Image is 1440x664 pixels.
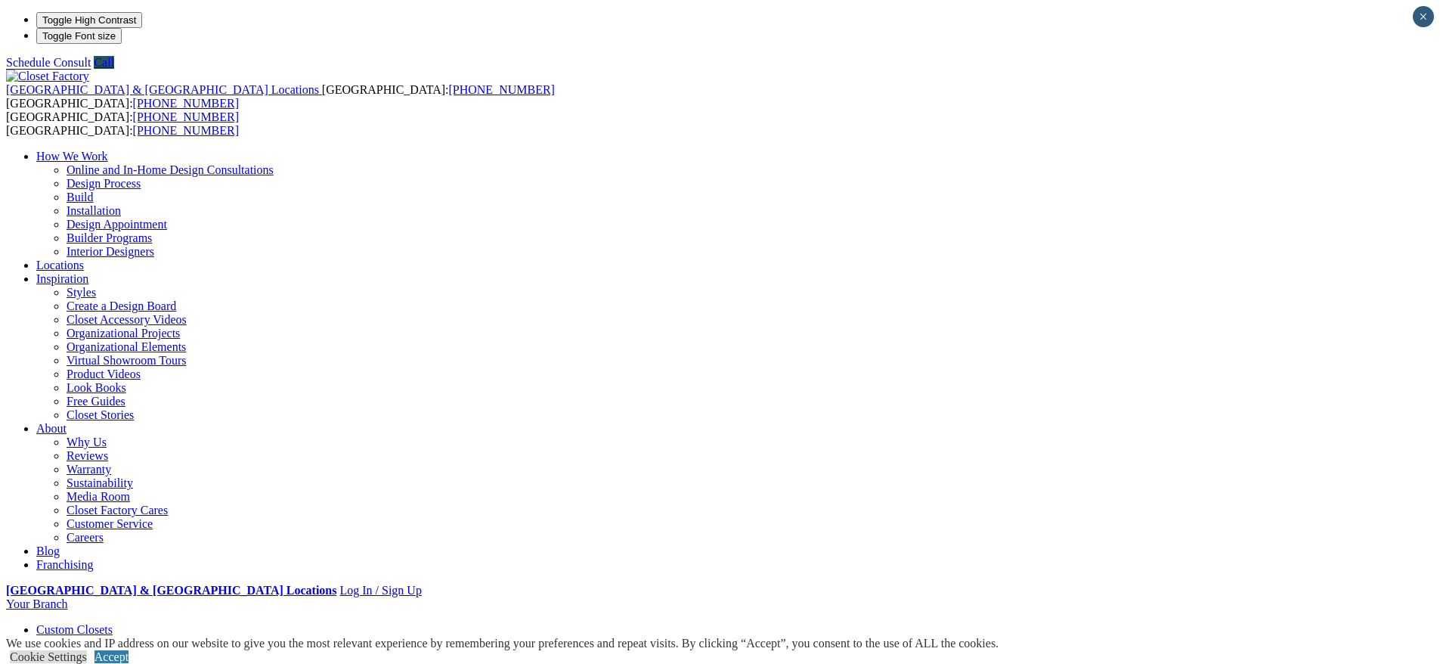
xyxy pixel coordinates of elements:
a: [GEOGRAPHIC_DATA] & [GEOGRAPHIC_DATA] Locations [6,83,322,96]
a: Franchising [36,558,94,571]
a: [GEOGRAPHIC_DATA] & [GEOGRAPHIC_DATA] Locations [6,584,336,597]
a: Closet Accessory Videos [67,313,187,326]
a: Locations [36,259,84,271]
a: [PHONE_NUMBER] [133,110,239,123]
a: Accept [94,650,129,663]
a: [PHONE_NUMBER] [133,97,239,110]
span: Toggle Font size [42,30,116,42]
a: Build [67,191,94,203]
a: Organizational Elements [67,340,186,353]
a: Online and In-Home Design Consultations [67,163,274,176]
a: Your Branch [6,597,67,610]
a: Design Process [67,177,141,190]
a: Media Room [67,490,130,503]
a: Blog [36,545,60,557]
a: Reviews [67,449,108,462]
a: Installation [67,204,121,217]
span: [GEOGRAPHIC_DATA] & [GEOGRAPHIC_DATA] Locations [6,83,319,96]
a: Free Guides [67,395,125,408]
a: Call [94,56,114,69]
span: [GEOGRAPHIC_DATA]: [GEOGRAPHIC_DATA]: [6,83,555,110]
a: Inspiration [36,272,88,285]
div: We use cookies and IP address on our website to give you the most relevant experience by remember... [6,637,999,650]
a: About [36,422,67,435]
a: Schedule Consult [6,56,91,69]
a: [PHONE_NUMBER] [448,83,554,96]
a: Styles [67,286,96,299]
a: Closet Factory Cares [67,504,168,517]
a: How We Work [36,150,108,163]
a: [PHONE_NUMBER] [133,124,239,137]
a: Organizational Projects [67,327,180,340]
a: Log In / Sign Up [339,584,421,597]
button: Toggle Font size [36,28,122,44]
a: Closet Stories [67,408,134,421]
img: Closet Factory [6,70,89,83]
a: Create a Design Board [67,299,176,312]
a: Customer Service [67,517,153,530]
span: [GEOGRAPHIC_DATA]: [GEOGRAPHIC_DATA]: [6,110,239,137]
a: Sustainability [67,476,133,489]
a: Look Books [67,381,126,394]
a: Cookie Settings [10,650,87,663]
button: Toggle High Contrast [36,12,142,28]
a: Custom Closets [36,623,113,636]
button: Close [1413,6,1434,27]
span: Toggle High Contrast [42,14,136,26]
a: Careers [67,531,104,544]
a: Builder Programs [67,231,152,244]
a: Product Videos [67,368,141,380]
a: Warranty [67,463,111,476]
a: Design Appointment [67,218,167,231]
a: Why Us [67,436,107,448]
a: Virtual Showroom Tours [67,354,187,367]
a: Interior Designers [67,245,154,258]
